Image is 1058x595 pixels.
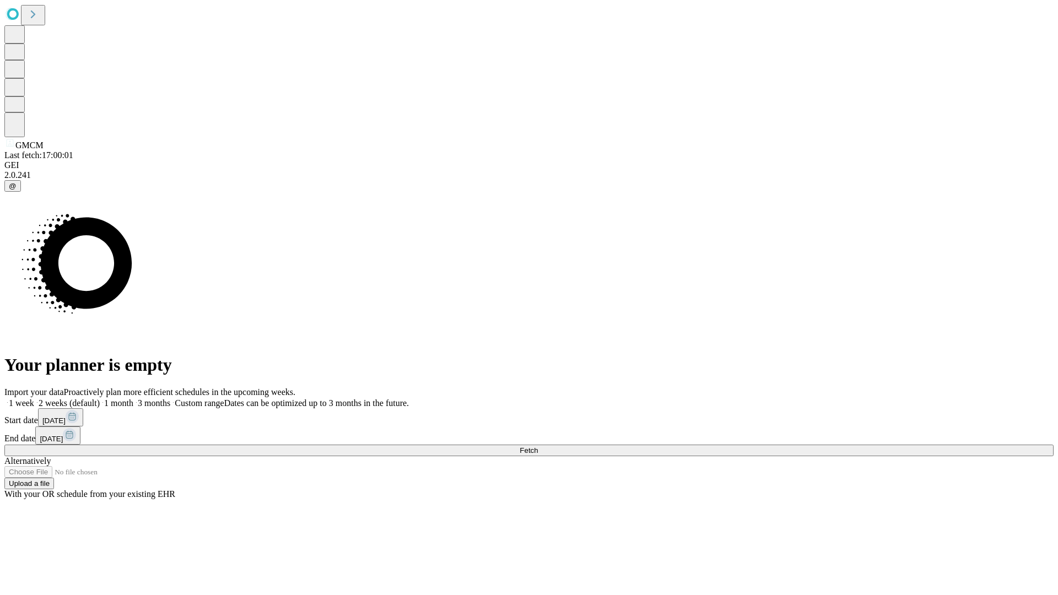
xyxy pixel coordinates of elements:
[520,446,538,455] span: Fetch
[4,408,1054,426] div: Start date
[4,180,21,192] button: @
[4,478,54,489] button: Upload a file
[39,398,100,408] span: 2 weeks (default)
[4,160,1054,170] div: GEI
[4,445,1054,456] button: Fetch
[4,426,1054,445] div: End date
[4,150,73,160] span: Last fetch: 17:00:01
[104,398,133,408] span: 1 month
[138,398,170,408] span: 3 months
[4,489,175,499] span: With your OR schedule from your existing EHR
[35,426,80,445] button: [DATE]
[64,387,295,397] span: Proactively plan more efficient schedules in the upcoming weeks.
[40,435,63,443] span: [DATE]
[9,182,17,190] span: @
[42,416,66,425] span: [DATE]
[4,387,64,397] span: Import your data
[175,398,224,408] span: Custom range
[38,408,83,426] button: [DATE]
[4,456,51,466] span: Alternatively
[4,170,1054,180] div: 2.0.241
[4,355,1054,375] h1: Your planner is empty
[15,140,44,150] span: GMCM
[9,398,34,408] span: 1 week
[224,398,409,408] span: Dates can be optimized up to 3 months in the future.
